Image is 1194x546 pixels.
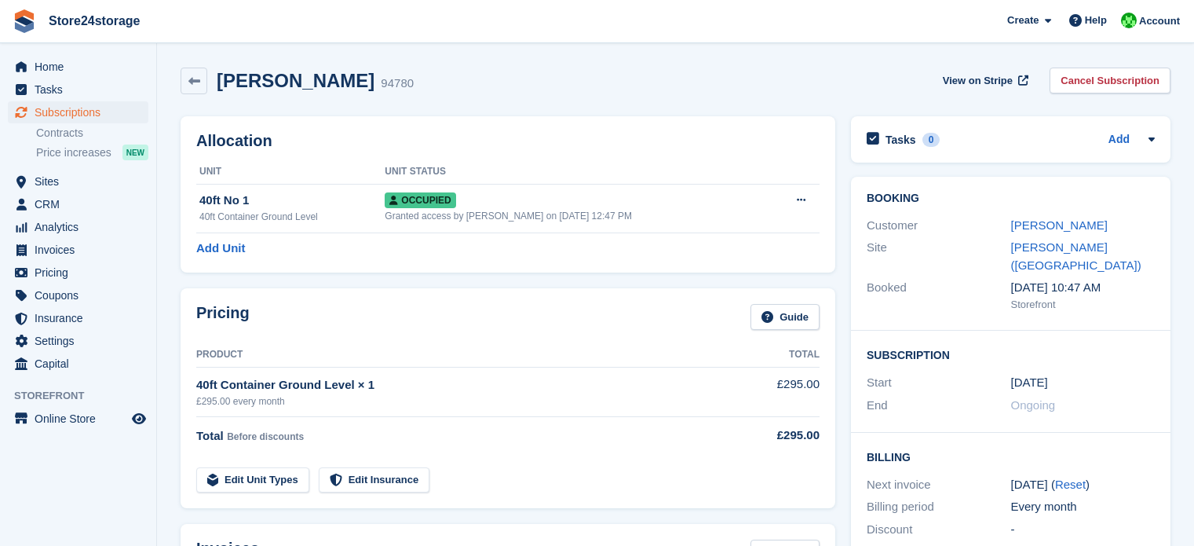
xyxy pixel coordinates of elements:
[8,408,148,430] a: menu
[196,467,309,493] a: Edit Unit Types
[35,79,129,101] span: Tasks
[1011,476,1156,494] div: [DATE] ( )
[1011,398,1056,412] span: Ongoing
[867,449,1155,464] h2: Billing
[8,56,148,78] a: menu
[196,394,723,409] div: £295.00 every month
[922,133,940,147] div: 0
[1011,279,1156,297] div: [DATE] 10:47 AM
[227,431,304,442] span: Before discounts
[8,79,148,101] a: menu
[1050,68,1170,93] a: Cancel Subscription
[8,262,148,284] a: menu
[8,216,148,238] a: menu
[42,8,147,34] a: Store24storage
[8,330,148,352] a: menu
[867,217,1011,235] div: Customer
[1011,521,1156,539] div: -
[199,192,385,210] div: 40ft No 1
[1055,478,1086,491] a: Reset
[723,427,820,445] div: £295.00
[867,476,1011,494] div: Next invoice
[122,145,148,160] div: NEW
[867,346,1155,362] h2: Subscription
[35,284,129,306] span: Coupons
[385,209,769,223] div: Granted access by [PERSON_NAME] on [DATE] 12:47 PM
[196,240,245,258] a: Add Unit
[1121,13,1137,28] img: Tracy Harper
[35,193,129,215] span: CRM
[1011,374,1048,392] time: 2025-07-09 23:00:00 UTC
[867,374,1011,392] div: Start
[8,353,148,375] a: menu
[35,262,129,284] span: Pricing
[1085,13,1107,28] span: Help
[385,159,769,185] th: Unit Status
[1011,218,1108,232] a: [PERSON_NAME]
[937,68,1032,93] a: View on Stripe
[35,330,129,352] span: Settings
[8,284,148,306] a: menu
[36,126,148,141] a: Contracts
[35,353,129,375] span: Capital
[35,101,129,123] span: Subscriptions
[196,429,224,442] span: Total
[35,408,129,430] span: Online Store
[8,239,148,261] a: menu
[1139,13,1180,29] span: Account
[867,279,1011,312] div: Booked
[750,304,820,330] a: Guide
[196,343,723,368] th: Product
[8,307,148,329] a: menu
[35,170,129,192] span: Sites
[196,376,723,394] div: 40ft Container Ground Level × 1
[8,170,148,192] a: menu
[35,216,129,238] span: Analytics
[867,521,1011,539] div: Discount
[35,239,129,261] span: Invoices
[130,409,148,428] a: Preview store
[1011,240,1141,272] a: [PERSON_NAME] ([GEOGRAPHIC_DATA])
[196,132,820,150] h2: Allocation
[867,397,1011,415] div: End
[1108,131,1130,149] a: Add
[36,145,111,160] span: Price increases
[385,192,455,208] span: Occupied
[35,56,129,78] span: Home
[8,101,148,123] a: menu
[867,239,1011,274] div: Site
[1011,498,1156,516] div: Every month
[217,70,374,91] h2: [PERSON_NAME]
[723,343,820,368] th: Total
[14,388,156,404] span: Storefront
[867,192,1155,205] h2: Booking
[196,304,250,330] h2: Pricing
[723,367,820,416] td: £295.00
[319,467,430,493] a: Edit Insurance
[943,73,1013,89] span: View on Stripe
[35,307,129,329] span: Insurance
[381,75,414,93] div: 94780
[36,144,148,161] a: Price increases NEW
[885,133,916,147] h2: Tasks
[1011,297,1156,313] div: Storefront
[867,498,1011,516] div: Billing period
[1007,13,1039,28] span: Create
[199,210,385,224] div: 40ft Container Ground Level
[8,193,148,215] a: menu
[13,9,36,33] img: stora-icon-8386f47178a22dfd0bd8f6a31ec36ba5ce8667c1dd55bd0f319d3a0aa187defe.svg
[196,159,385,185] th: Unit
